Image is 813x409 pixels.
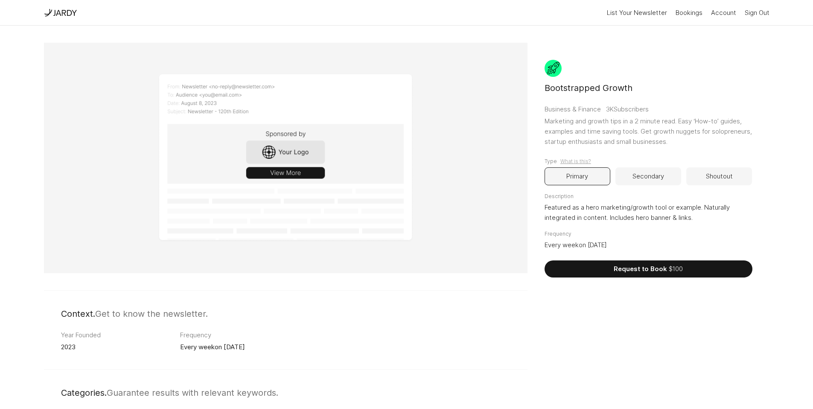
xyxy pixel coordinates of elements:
[560,157,591,166] button: What is this?
[607,6,667,20] button: List Your Newsletter
[545,60,562,77] img: newsletter logo
[686,167,752,185] button: Shoutout
[606,104,649,114] span: 3K Subscribers
[95,309,208,319] span: Get to know the newsletter.
[61,308,510,320] h3: Context.
[545,230,752,250] div: Every week on [DATE]
[107,388,278,398] span: Guarantee results with relevant keywords.
[180,330,211,340] span: Frequency
[745,6,769,20] a: Sign Out
[676,6,702,20] a: Bookings
[545,104,601,114] span: Business & Finance
[61,330,101,340] span: Year Founded
[545,192,752,223] div: Featured as a hero marketing/growth tool or example. Naturally integrated in content. Includes he...
[545,260,752,278] button: Request to Book $100
[52,8,77,18] img: tatem logo
[545,167,610,185] button: Primary
[61,342,76,352] span: 2023
[61,387,510,399] h3: Categories.
[545,192,752,201] span: Description
[157,73,414,243] img: example sponsorship placement
[545,104,752,147] div: Marketing and growth tips in a 2 minute read. Easy ‘How-to’ guides, examples and time saving tool...
[545,82,632,94] h3: Bootstrapped Growth
[180,342,245,352] span: Every week on [DATE]
[545,157,752,166] div: Type
[615,167,681,185] button: Secondary
[614,265,667,273] span: Request to Book
[545,230,752,238] span: Frequency
[711,7,736,19] a: Account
